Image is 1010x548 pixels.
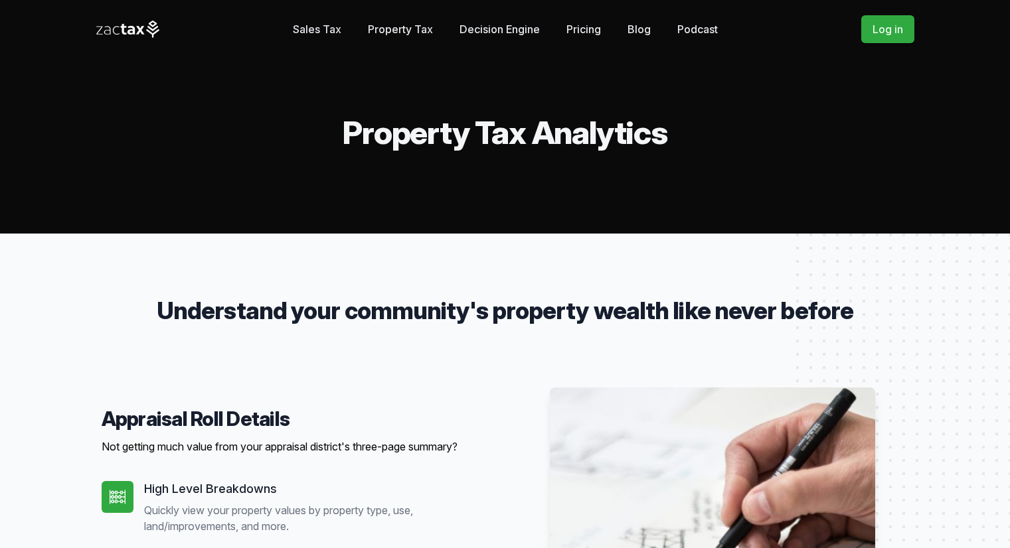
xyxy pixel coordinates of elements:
h2: Property Tax Analytics [96,117,914,149]
p: Quickly view your property values by property type, use, land/improvements, and more. [144,502,495,534]
a: Property Tax [368,16,433,42]
p: Understand your community's property wealth like never before [144,297,867,324]
a: Pricing [566,16,601,42]
p: Not getting much value from your appraisal district's three-page summary? [102,439,495,454]
a: Decision Engine [460,16,540,42]
a: Blog [628,16,651,42]
a: Sales Tax [293,16,341,42]
h5: High Level Breakdowns [144,481,495,497]
a: Log in [861,15,914,43]
h4: Appraisal Roll Details [102,407,495,431]
a: Podcast [677,16,718,42]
